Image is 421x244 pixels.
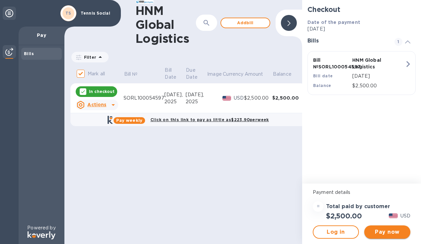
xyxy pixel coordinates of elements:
[307,51,416,95] button: Bill №SORL100054597HNM Global LogisticsBill date[DATE]Balance$2,500.00
[88,70,105,77] p: Mark all
[313,73,333,78] b: Bill date
[307,5,416,14] h2: Checkout
[370,228,405,236] span: Pay now
[226,19,264,27] span: Add bill
[352,73,405,80] p: [DATE]
[313,201,323,212] div: =
[81,54,96,60] p: Filter
[222,96,231,101] img: USD
[207,71,222,78] p: Image
[234,95,244,102] p: USD
[186,98,207,105] div: 2025
[223,71,243,78] p: Currency
[307,20,360,25] b: Date of the payment
[352,57,389,70] p: HNM Global Logistics
[150,117,269,122] b: Click on this link to pay as little as $223.90 per week
[124,71,146,78] span: Bill №
[164,98,186,105] div: 2025
[81,11,114,16] p: Tennis Social
[24,51,34,56] b: Bills
[394,38,402,46] span: 1
[24,32,59,39] p: Pay
[116,118,142,123] b: Pay weekly
[27,224,55,231] p: Powered by
[352,82,405,89] p: $2,500.00
[124,95,164,102] div: SORL100054597
[87,102,106,107] u: Actions
[326,212,362,220] h2: $2,500.00
[245,71,263,78] p: Amount
[244,95,272,102] div: $2,500.00
[89,89,115,94] p: In checkout
[326,203,390,210] h3: Total paid by customer
[313,225,359,239] button: Log in
[220,18,270,28] button: Addbill
[124,71,138,78] p: Bill №
[272,95,300,101] div: $2,500.00
[245,71,272,78] span: Amount
[364,225,410,239] button: Pay now
[400,212,410,219] p: USD
[65,11,71,16] b: TS
[165,67,185,81] span: Bill Date
[273,71,300,78] span: Balance
[28,231,55,239] img: Logo
[135,4,196,45] h1: HNM Global Logistics
[313,57,350,70] p: Bill № SORL100054597
[313,83,331,88] b: Balance
[186,91,207,98] div: [DATE],
[313,189,410,196] p: Payment details
[186,67,198,81] p: Due Date
[273,71,292,78] p: Balance
[164,91,186,98] div: [DATE],
[165,67,176,81] p: Bill Date
[186,67,206,81] span: Due Date
[307,26,416,33] p: [DATE]
[319,228,353,236] span: Log in
[307,38,386,44] h3: Bills
[389,213,398,218] img: USD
